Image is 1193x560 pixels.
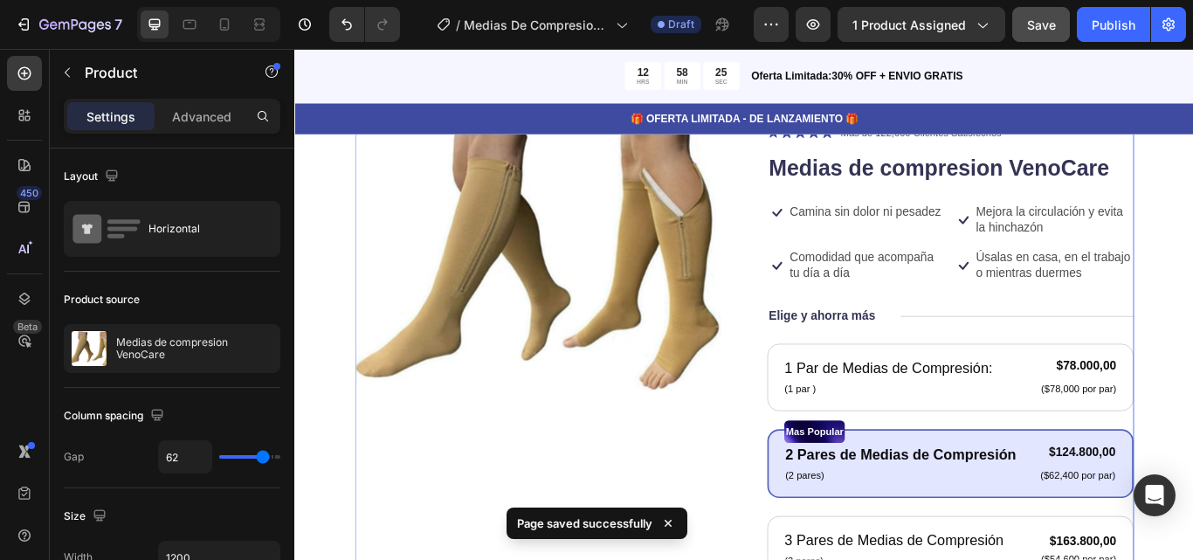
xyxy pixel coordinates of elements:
[148,209,255,249] div: Horizontal
[571,389,814,406] p: (1 par )
[172,107,231,126] p: Advanced
[553,303,677,321] p: Elige y ahorra más
[572,489,841,507] p: (2 pares)
[576,233,762,273] div: Rich Text Editor. Editing area: main
[793,233,979,273] div: Rich Text Editor. Editing area: main
[456,16,460,34] span: /
[551,122,978,159] h1: Medias de compresion VenoCare
[793,180,979,220] div: Rich Text Editor. Editing area: main
[64,505,110,529] div: Size
[464,16,609,34] span: Medias De Compresion Anti Varices Cremallera
[294,49,1193,560] iframe: Design area
[871,391,958,405] p: ($78,000 por par)
[64,449,84,465] div: Gap
[795,235,977,272] p: Úsalas en casa, en el trabajo o mientras duermes
[2,73,1046,91] p: 🎁 OFERTA LIMITADA - DE LANZAMIENTO 🎁
[17,186,42,200] div: 450
[852,16,966,34] span: 1 product assigned
[795,182,977,218] p: Mejora la circulación y evita la hinchazón
[64,165,122,189] div: Layout
[869,360,960,382] div: $78.000,00
[1027,17,1056,32] span: Save
[517,515,652,532] p: Page saved successfully
[838,7,1005,42] button: 1 product assigned
[572,435,639,458] p: Mas Popular
[571,361,814,386] p: 1 Par de Medias de Compresión:
[576,180,755,202] div: Rich Text Editor. Editing area: main
[577,182,754,200] p: Camina sin dolor ni pesadez
[1077,7,1150,42] button: Publish
[1134,474,1176,516] div: Open Intercom Messenger
[577,235,760,272] p: Comodidad que acompaña tu día a día
[159,441,211,473] input: Auto
[1092,16,1135,34] div: Publish
[116,336,272,361] p: Medias de compresion VenoCare
[532,23,1046,41] p: Oferta Limitada:30% OFF + ENVIO GRATIS
[870,491,957,506] p: ($62,400 por par)
[64,404,168,428] div: Column spacing
[572,461,841,487] p: 2 Pares de Medias de Compresión
[86,107,135,126] p: Settings
[1012,7,1070,42] button: Save
[668,17,694,32] span: Draft
[7,7,130,42] button: 7
[114,14,122,35] p: 7
[329,7,400,42] div: Undo/Redo
[64,292,140,308] div: Product source
[85,62,233,83] p: Product
[72,331,107,366] img: product feature img
[13,320,42,334] div: Beta
[868,460,959,482] div: $124.800,00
